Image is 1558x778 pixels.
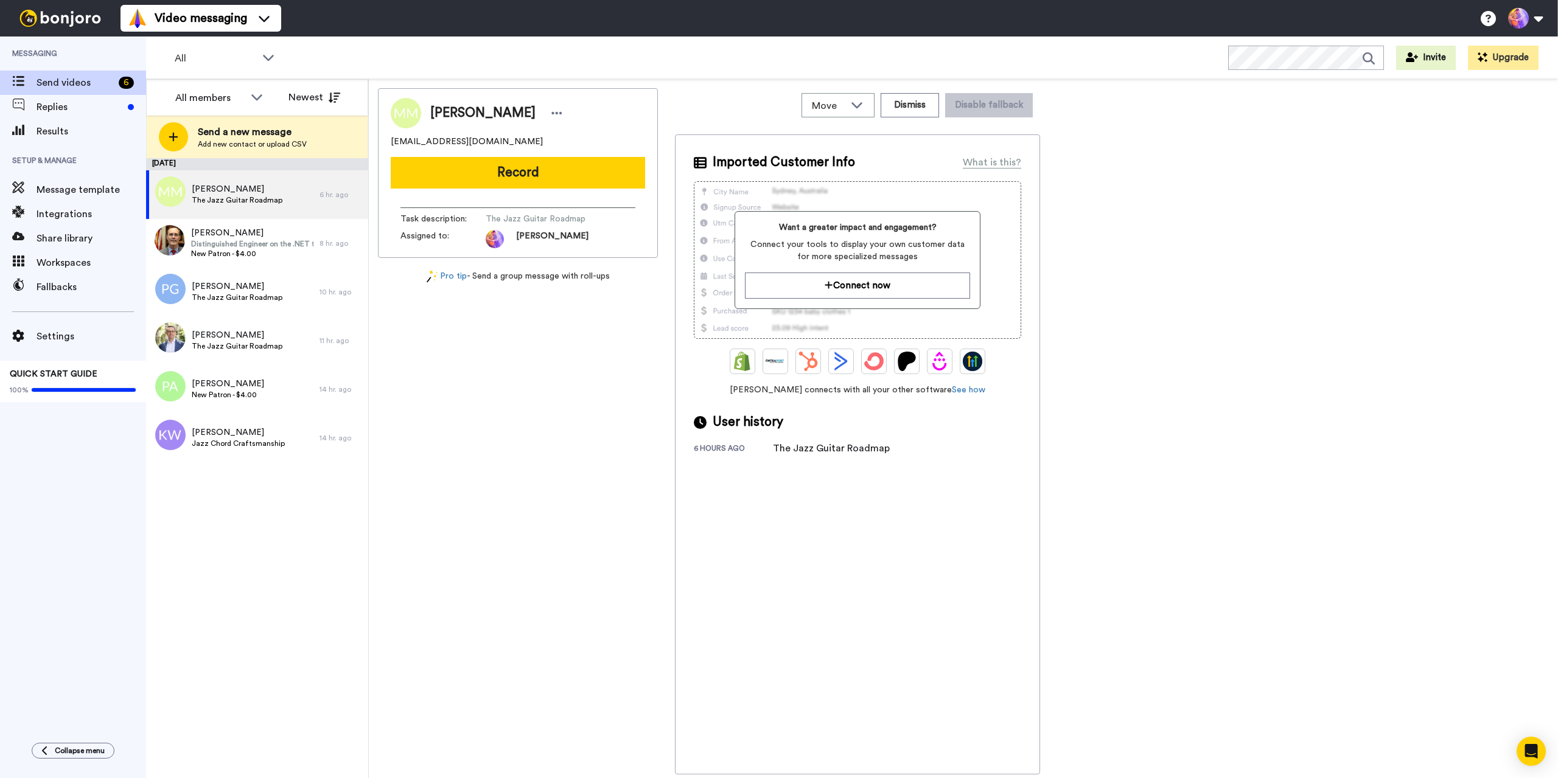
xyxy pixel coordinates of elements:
a: Pro tip [427,270,467,283]
span: Add new contact or upload CSV [198,139,307,149]
span: Video messaging [155,10,247,27]
img: vm-color.svg [128,9,147,28]
img: bj-logo-header-white.svg [15,10,106,27]
span: New Patron - $4.00 [192,390,264,400]
span: Fallbacks [37,280,146,294]
img: 450f34ed-3bdb-4461-978e-c3fb997b45e9.jpg [155,322,186,353]
div: All members [175,91,245,105]
span: Send videos [37,75,114,90]
span: Results [37,124,146,139]
span: The Jazz Guitar Roadmap [486,213,601,225]
span: [EMAIL_ADDRESS][DOMAIN_NAME] [391,136,543,148]
span: Distinguished Engineer on the .NET team [191,239,313,249]
span: Share library [37,231,146,246]
div: Open Intercom Messenger [1517,737,1546,766]
img: kw.png [155,420,186,450]
span: All [175,51,256,66]
span: Collapse menu [55,746,105,755]
button: Disable fallback [945,93,1033,117]
span: [PERSON_NAME] [192,280,282,293]
span: [PERSON_NAME] [191,227,313,239]
img: Shopify [733,352,752,371]
div: 8 hr. ago [320,238,362,248]
span: [PERSON_NAME] [192,426,285,439]
span: The Jazz Guitar Roadmap [192,293,282,302]
button: Collapse menu [32,743,114,759]
span: User history [713,413,783,431]
div: 6 [119,77,134,89]
span: Imported Customer Info [713,153,855,172]
span: [PERSON_NAME] [192,183,282,195]
span: Replies [37,100,123,114]
span: New Patron - $4.00 [191,249,313,259]
div: 6 hours ago [694,443,773,456]
a: See how [952,386,985,394]
div: [DATE] [146,158,368,170]
span: Want a greater impact and engagement? [745,221,969,234]
div: 11 hr. ago [320,336,362,346]
span: Send a new message [198,125,307,139]
span: The Jazz Guitar Roadmap [192,341,282,351]
span: Workspaces [37,255,146,270]
span: Settings [37,329,146,344]
div: 10 hr. ago [320,287,362,297]
span: Message template [37,182,146,197]
span: [PERSON_NAME] [430,104,536,122]
div: 6 hr. ago [320,190,362,200]
img: 8437c718-6b61-4b1d-8ad6-8ffef0f7e744.jpg [155,225,185,255]
span: Jazz Chord Craftsmanship [192,439,285,448]
button: Upgrade [1468,46,1539,70]
img: Drip [930,352,949,371]
span: [PERSON_NAME] [516,230,589,248]
button: Connect now [745,273,969,299]
img: Image of Massimo Marignani [391,98,421,128]
span: [PERSON_NAME] connects with all your other software [694,384,1021,396]
div: - Send a group message with roll-ups [378,270,658,283]
span: QUICK START GUIDE [10,370,97,378]
img: photo.jpg [486,230,504,248]
img: GoHighLevel [963,352,982,371]
div: The Jazz Guitar Roadmap [773,441,890,456]
div: What is this? [963,155,1021,170]
span: Integrations [37,207,146,221]
img: Hubspot [798,352,818,371]
img: ActiveCampaign [831,352,851,371]
button: Dismiss [881,93,939,117]
img: mm.png [155,176,186,207]
span: Connect your tools to display your own customer data for more specialized messages [745,238,969,263]
span: Assigned to: [400,230,486,248]
span: 100% [10,385,29,395]
div: 14 hr. ago [320,384,362,394]
button: Record [391,157,645,189]
span: Task description : [400,213,486,225]
img: pg.png [155,274,186,304]
img: magic-wand.svg [427,270,438,283]
img: Patreon [897,352,917,371]
img: Ontraport [766,352,785,371]
span: [PERSON_NAME] [192,378,264,390]
span: [PERSON_NAME] [192,329,282,341]
button: Invite [1396,46,1456,70]
span: Move [812,99,845,113]
button: Newest [279,85,349,109]
img: ConvertKit [864,352,884,371]
img: pa.png [155,371,186,401]
div: 14 hr. ago [320,433,362,443]
span: The Jazz Guitar Roadmap [192,195,282,205]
